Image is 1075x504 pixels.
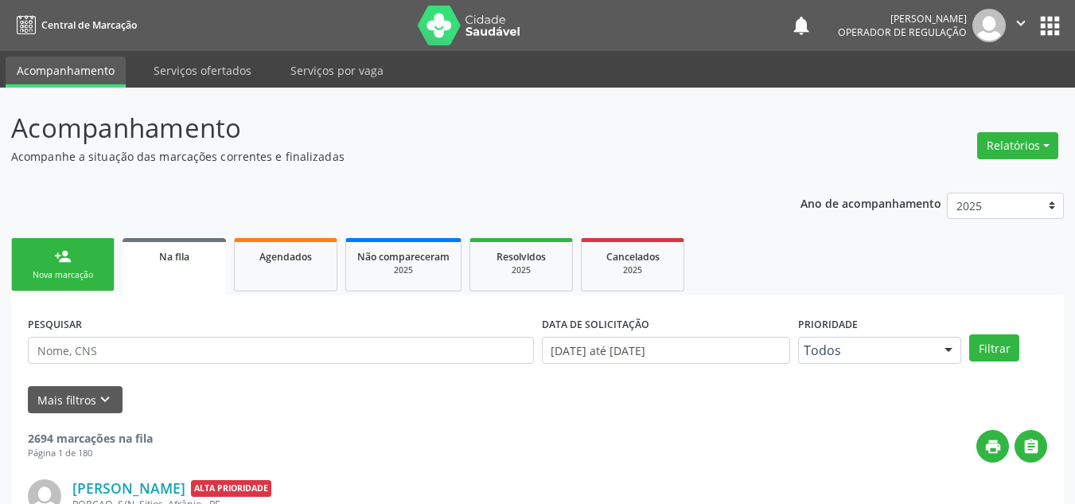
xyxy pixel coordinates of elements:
[593,264,672,276] div: 2025
[972,9,1006,42] img: img
[357,250,450,264] span: Não compareceram
[41,18,137,32] span: Central de Marcação
[800,193,941,213] p: Ano de acompanhamento
[259,250,312,264] span: Agendados
[804,342,929,358] span: Todos
[28,431,153,446] strong: 2694 marcações na fila
[1022,438,1040,455] i: 
[790,14,812,37] button: notifications
[497,250,546,264] span: Resolvidos
[159,250,189,264] span: Na fila
[28,386,123,414] button: Mais filtroskeyboard_arrow_down
[72,479,185,497] a: [PERSON_NAME]
[977,132,1058,159] button: Relatórios
[1006,9,1036,42] button: 
[54,248,72,265] div: person_add
[1036,12,1064,40] button: apps
[11,108,748,148] p: Acompanhamento
[28,312,82,337] label: PESQUISAR
[6,57,126,88] a: Acompanhamento
[838,25,967,39] span: Operador de regulação
[542,337,791,364] input: Selecione um intervalo
[969,334,1019,361] button: Filtrar
[1012,14,1030,32] i: 
[357,264,450,276] div: 2025
[1015,430,1047,463] button: 
[28,447,153,460] div: Página 1 de 180
[142,57,263,84] a: Serviços ofertados
[191,480,271,497] span: Alta Prioridade
[96,391,114,408] i: keyboard_arrow_down
[279,57,395,84] a: Serviços por vaga
[542,312,649,337] label: DATA DE SOLICITAÇÃO
[798,312,858,337] label: Prioridade
[23,269,103,281] div: Nova marcação
[28,337,534,364] input: Nome, CNS
[606,250,660,264] span: Cancelados
[984,438,1002,455] i: print
[11,148,748,165] p: Acompanhe a situação das marcações correntes e finalizadas
[976,430,1009,463] button: print
[838,12,967,25] div: [PERSON_NAME]
[11,12,137,38] a: Central de Marcação
[481,264,561,276] div: 2025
